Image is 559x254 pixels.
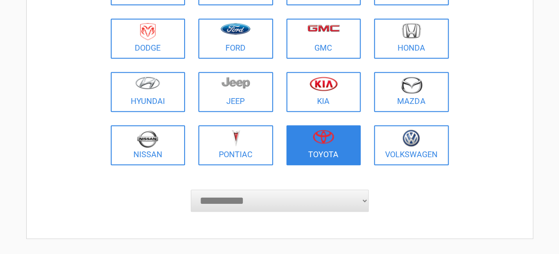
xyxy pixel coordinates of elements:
[402,23,421,39] img: honda
[221,76,250,89] img: jeep
[137,130,158,148] img: nissan
[286,72,361,112] a: Kia
[111,125,185,165] a: Nissan
[286,125,361,165] a: Toyota
[111,19,185,59] a: Dodge
[374,19,449,59] a: Honda
[313,130,334,144] img: toyota
[198,19,273,59] a: Ford
[140,23,156,40] img: dodge
[310,76,338,91] img: kia
[307,24,340,32] img: gmc
[221,23,250,35] img: ford
[198,125,273,165] a: Pontiac
[231,130,240,147] img: pontiac
[374,125,449,165] a: Volkswagen
[286,19,361,59] a: GMC
[111,72,185,112] a: Hyundai
[374,72,449,112] a: Mazda
[402,130,420,147] img: volkswagen
[400,76,422,94] img: mazda
[135,76,160,89] img: hyundai
[198,72,273,112] a: Jeep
